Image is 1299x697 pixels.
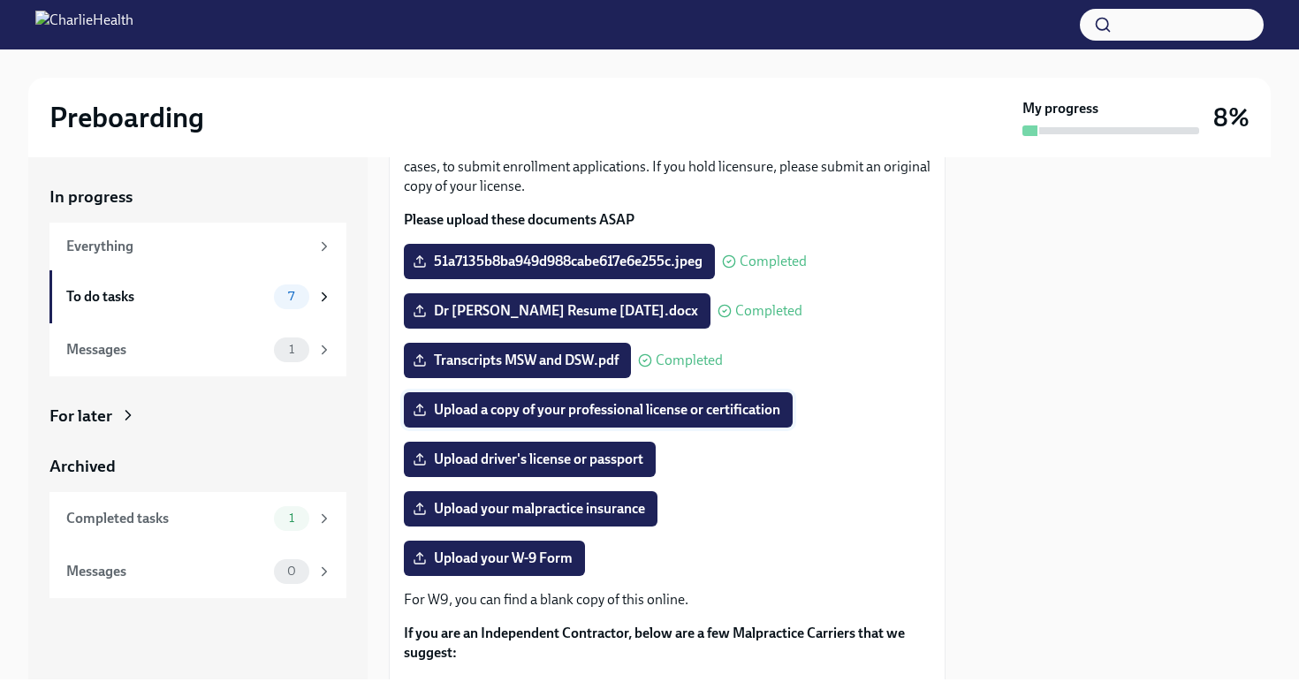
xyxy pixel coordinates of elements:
[49,270,346,323] a: To do tasks7
[35,11,133,39] img: CharlieHealth
[278,511,305,525] span: 1
[66,237,309,256] div: Everything
[49,323,346,376] a: Messages1
[416,549,573,567] span: Upload your W-9 Form
[66,562,267,581] div: Messages
[740,254,807,269] span: Completed
[277,290,305,303] span: 7
[66,509,267,528] div: Completed tasks
[735,304,802,318] span: Completed
[278,343,305,356] span: 1
[49,405,346,428] a: For later
[416,302,698,320] span: Dr [PERSON_NAME] Resume [DATE].docx
[49,455,346,478] a: Archived
[49,545,346,598] a: Messages0
[404,491,657,527] label: Upload your malpractice insurance
[404,244,715,279] label: 51a7135b8ba949d988cabe617e6e255c.jpeg
[404,541,585,576] label: Upload your W-9 Form
[66,287,267,307] div: To do tasks
[404,211,634,228] strong: Please upload these documents ASAP
[404,392,793,428] label: Upload a copy of your professional license or certification
[49,492,346,545] a: Completed tasks1
[416,500,645,518] span: Upload your malpractice insurance
[439,678,476,694] a: HPSO
[66,340,267,360] div: Messages
[416,352,619,369] span: Transcripts MSW and DSW.pdf
[404,138,931,196] p: The following documents are needed to complete your contractor profile and, in some cases, to sub...
[49,223,346,270] a: Everything
[404,625,905,661] strong: If you are an Independent Contractor, below are a few Malpractice Carriers that we suggest:
[416,253,703,270] span: 51a7135b8ba949d988cabe617e6e255c.jpeg
[277,564,307,578] span: 0
[416,401,780,419] span: Upload a copy of your professional license or certification
[404,293,710,329] label: Dr [PERSON_NAME] Resume [DATE].docx
[49,100,204,135] h2: Preboarding
[416,451,643,468] span: Upload driver's license or passport
[404,343,631,378] label: Transcripts MSW and DSW.pdf
[49,186,346,208] a: In progress
[656,353,723,367] span: Completed
[49,405,112,428] div: For later
[404,442,656,477] label: Upload driver's license or passport
[1213,102,1250,133] h3: 8%
[1022,99,1098,118] strong: My progress
[404,590,931,610] p: For W9, you can find a blank copy of this online.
